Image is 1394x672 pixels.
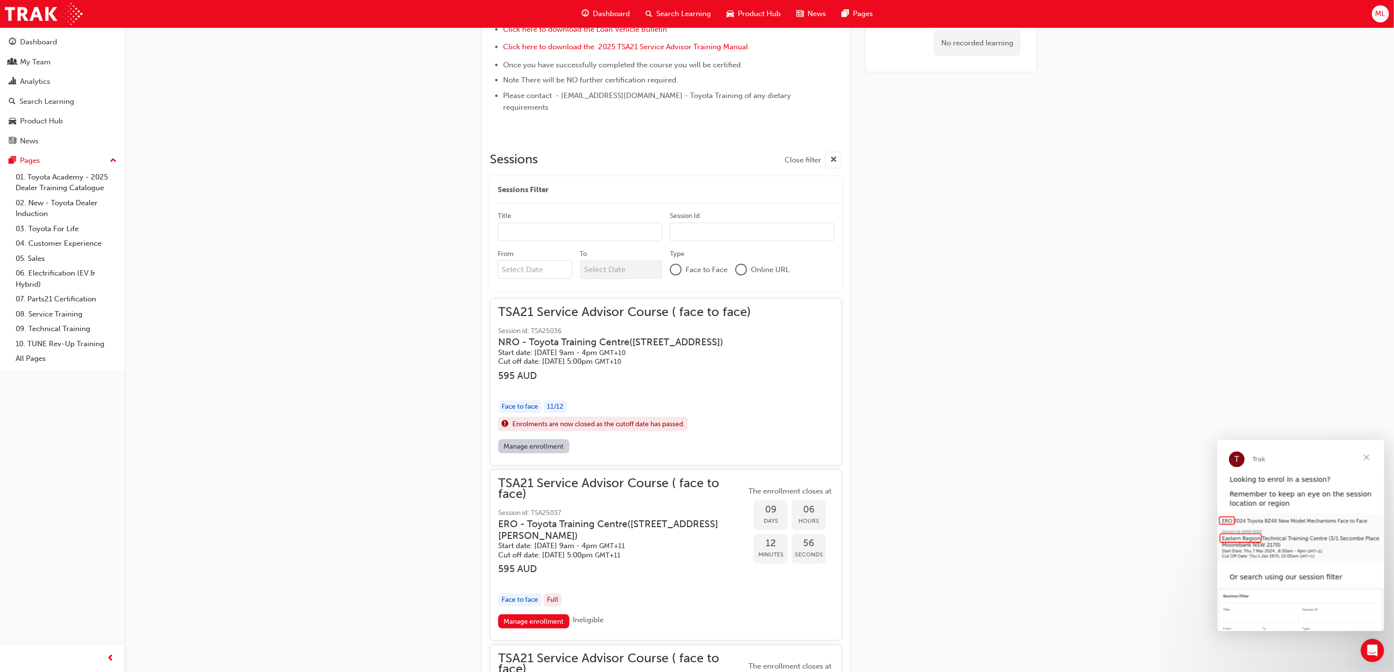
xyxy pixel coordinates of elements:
a: All Pages [12,351,121,366]
button: ML [1372,5,1389,22]
a: Click here to download the 2025 TSA21 Service Advisor Training Manual [503,42,748,51]
span: Close filter [785,155,821,166]
h2: Sessions [490,152,538,169]
span: TSA21 Service Advisor Course ( face to face) [498,307,751,318]
a: 09. Technical Training [12,321,121,336]
a: 07. Parts21 Certification [12,292,121,307]
span: Please contact - [EMAIL_ADDRESS][DOMAIN_NAME] - Toyota Training of any dietary requirements [503,91,793,112]
div: From [498,249,513,259]
h3: ERO - Toyota Training Centre ( [STREET_ADDRESS][PERSON_NAME] ) [498,518,730,541]
span: guage-icon [9,38,16,47]
a: 03. Toyota For Life [12,221,121,237]
span: 09 [754,504,788,515]
span: The enrollment closes at [746,661,834,672]
div: Title [498,211,511,221]
a: Analytics [4,73,121,91]
span: pages-icon [842,8,849,20]
a: 02. New - Toyota Dealer Induction [12,196,121,221]
span: Session id: TSA25036 [498,326,751,337]
input: Title [498,223,662,241]
span: 06 [792,504,826,515]
a: 06. Electrification (EV & Hybrid) [12,266,121,292]
span: Australian Eastern Daylight Time GMT+11 [595,551,621,559]
div: No recorded learning [934,30,1021,56]
a: 01. Toyota Academy - 2025 Dealer Training Catalogue [12,170,121,196]
span: TSA21 Service Advisor Course ( face to face) [498,478,746,500]
div: Product Hub [20,116,63,127]
span: car-icon [9,117,16,126]
div: News [20,136,39,147]
a: 08. Service Training [12,307,121,322]
a: news-iconNews [788,4,834,24]
div: Type [670,249,685,259]
a: 05. Sales [12,251,121,266]
span: Click here to download the Loan Vehicle Bulletin [503,25,667,34]
span: news-icon [796,8,804,20]
div: Session Id [670,211,700,221]
a: Manage enrollment [498,439,569,454]
span: search-icon [646,8,652,20]
span: people-icon [9,58,16,67]
span: Minutes [754,549,788,560]
a: Manage enrollment [498,614,569,629]
span: pages-icon [9,157,16,165]
div: Pages [20,155,40,166]
span: Australian Eastern Standard Time GMT+10 [595,357,621,366]
a: Dashboard [4,33,121,51]
span: Enrolments are now closed as the cutoff date has passed. [512,419,685,430]
span: search-icon [9,98,16,106]
span: Online URL [751,264,789,276]
span: Seconds [792,549,826,560]
a: pages-iconPages [834,4,881,24]
button: DashboardMy TeamAnalyticsSearch LearningProduct HubNews [4,31,121,152]
div: Full [544,593,562,607]
img: Trak [5,3,82,25]
a: search-iconSearch Learning [638,4,719,24]
a: Search Learning [4,93,121,111]
span: Hours [792,515,826,527]
span: prev-icon [107,652,115,665]
div: To [580,249,587,259]
span: exclaim-icon [502,418,508,431]
span: Australian Eastern Daylight Time GMT+11 [599,542,625,550]
div: Analytics [20,76,50,87]
span: guage-icon [582,8,589,20]
a: My Team [4,53,121,71]
iframe: Intercom live chat message [1217,440,1384,631]
h5: Start date: [DATE] 9am - 4pm [498,541,730,551]
iframe: Intercom live chat [1361,639,1384,662]
div: My Team [20,57,51,68]
span: News [808,8,826,20]
a: 10. TUNE Rev-Up Training [12,336,121,352]
span: chart-icon [9,78,16,86]
span: Session id: TSA25037 [498,508,746,519]
h5: Start date: [DATE] 9am - 4pm [498,348,735,357]
div: Face to face [498,593,542,607]
span: Search Learning [656,8,711,20]
span: Ineligible [573,615,604,624]
span: The enrollment closes at [746,486,834,497]
h3: 595 AUD [498,370,751,381]
div: Dashboard [20,37,57,48]
button: Close filter [785,152,842,169]
div: 11 / 12 [544,400,567,414]
span: Sessions Filter [498,184,548,196]
span: Note There will be NO further certification required. [503,76,678,84]
span: Product Hub [738,8,781,20]
span: Pages [853,8,873,20]
span: news-icon [9,137,16,146]
a: News [4,132,121,150]
a: 04. Customer Experience [12,236,121,251]
input: To [580,260,663,279]
button: TSA21 Service Advisor Course ( face to face)Session id: TSA25037ERO - Toyota Training Centre([STR... [498,478,834,632]
input: From [498,260,572,279]
span: 12 [754,538,788,549]
span: Once you have successfully completed the course you will be certified. [503,60,743,69]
